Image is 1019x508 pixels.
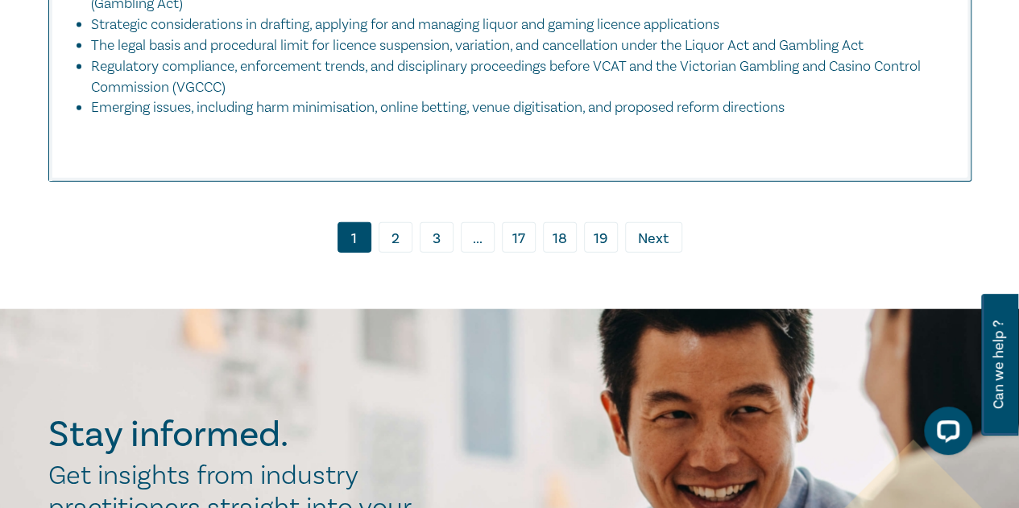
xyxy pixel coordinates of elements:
[91,35,938,56] li: The legal basis and procedural limit for licence suspension, variation, and cancellation under th...
[911,400,979,468] iframe: LiveChat chat widget
[991,304,1006,426] span: Can we help ?
[461,222,495,253] span: ...
[502,222,536,253] a: 17
[91,56,938,98] li: Regulatory compliance, enforcement trends, and disciplinary proceedings before VCAT and the Victo...
[543,222,577,253] a: 18
[91,97,955,118] li: Emerging issues, including harm minimisation, online betting, venue digitisation, and proposed re...
[48,414,429,456] h2: Stay informed.
[338,222,371,253] a: 1
[379,222,412,253] a: 2
[91,14,938,35] li: Strategic considerations in drafting, applying for and managing liquor and gaming licence applica...
[638,229,669,250] span: Next
[420,222,454,253] a: 3
[625,222,682,253] a: Next
[584,222,618,253] a: 19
